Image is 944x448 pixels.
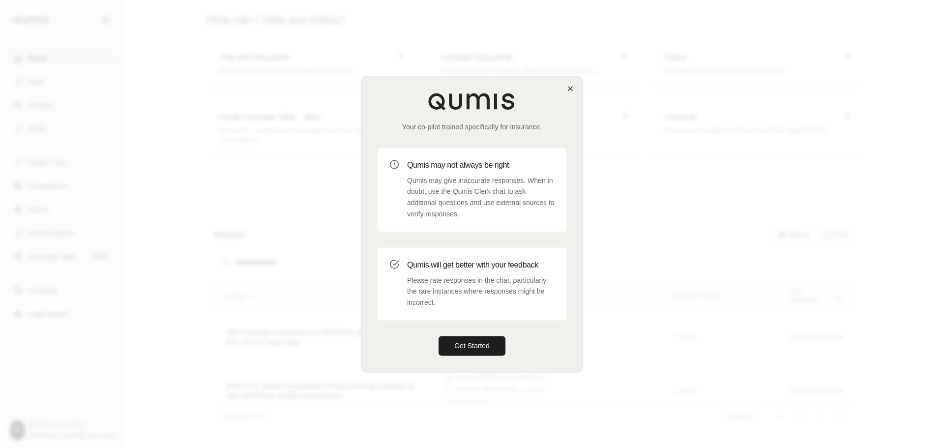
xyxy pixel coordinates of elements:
[428,92,516,110] img: Qumis Logo
[407,159,555,171] h3: Qumis may not always be right
[378,122,566,132] p: Your co-pilot trained specifically for insurance.
[439,336,505,356] button: Get Started
[407,175,555,220] p: Qumis may give inaccurate responses. When in doubt, use the Qumis Clerk chat to ask additional qu...
[407,275,555,308] p: Please rate responses in the chat, particularly the rare instances where responses might be incor...
[407,259,555,271] h3: Qumis will get better with your feedback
